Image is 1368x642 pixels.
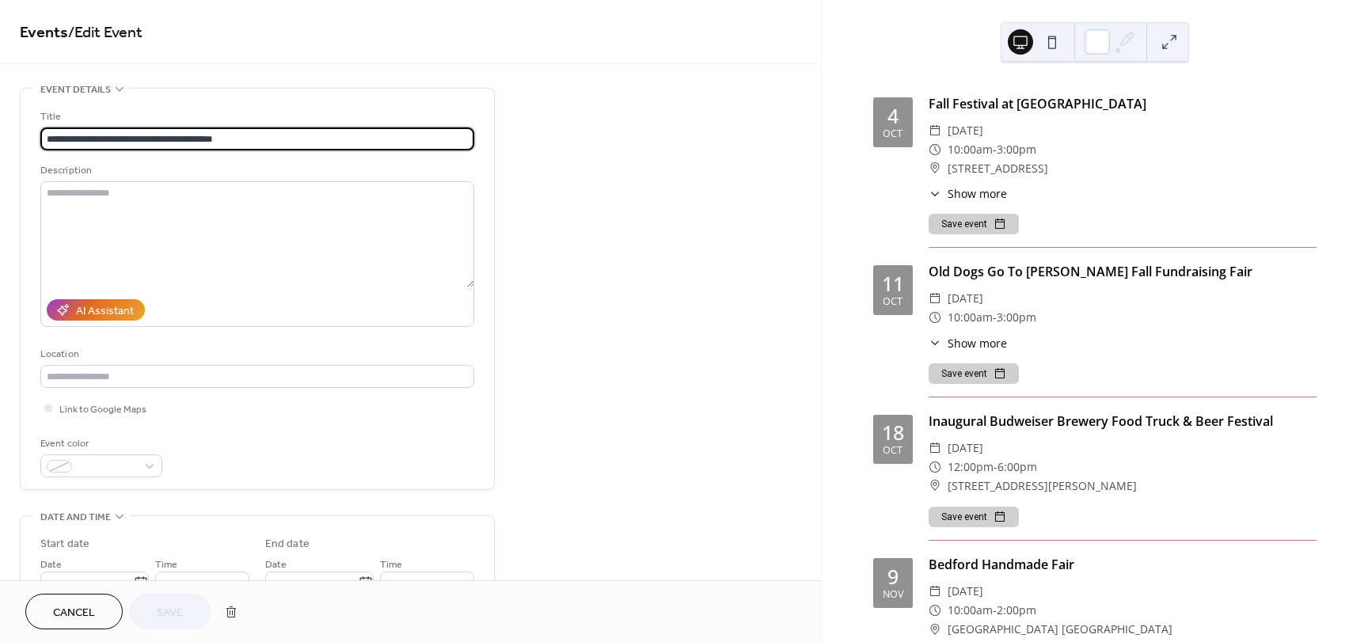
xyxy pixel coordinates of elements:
span: [DATE] [948,289,983,308]
button: ​Show more [929,335,1007,351]
div: ​ [929,289,941,308]
div: ​ [929,458,941,477]
div: AI Assistant [76,303,134,320]
button: AI Assistant [47,299,145,321]
span: Show more [948,335,1007,351]
div: 9 [887,567,899,587]
span: / Edit Event [68,17,142,48]
span: - [994,458,997,477]
span: [DATE] [948,582,983,601]
span: 10:00am [948,308,993,327]
div: Title [40,108,471,125]
div: ​ [929,159,941,178]
span: Time [380,557,402,573]
div: ​ [929,620,941,639]
div: ​ [929,601,941,620]
span: Link to Google Maps [59,401,146,418]
div: ​ [929,582,941,601]
div: ​ [929,121,941,140]
div: End date [265,536,310,553]
div: ​ [929,140,941,159]
span: 2:00pm [997,601,1036,620]
span: 10:00am [948,140,993,159]
span: [DATE] [948,439,983,458]
span: Event details [40,82,111,98]
div: ​ [929,185,941,202]
button: Save event [929,363,1019,384]
div: ​ [929,335,941,351]
div: Oct [883,297,902,307]
span: 12:00pm [948,458,994,477]
span: 3:00pm [997,308,1036,327]
span: [GEOGRAPHIC_DATA] [GEOGRAPHIC_DATA] [948,620,1172,639]
span: Date [265,557,287,573]
span: 6:00pm [997,458,1037,477]
span: [STREET_ADDRESS] [948,159,1048,178]
div: Oct [883,446,902,456]
span: [DATE] [948,121,983,140]
span: Show more [948,185,1007,202]
div: Start date [40,536,89,553]
button: Save event [929,214,1019,234]
span: Date and time [40,509,111,526]
div: Description [40,162,471,179]
span: Time [155,557,177,573]
span: - [993,601,997,620]
div: ​ [929,308,941,327]
div: 11 [882,274,904,294]
div: 4 [887,106,899,126]
div: Nov [883,590,903,600]
div: ​ [929,439,941,458]
div: Location [40,346,471,363]
button: Save event [929,507,1019,527]
div: Oct [883,129,902,139]
div: Inaugural Budweiser Brewery Food Truck & Beer Festival [929,412,1317,431]
div: Old Dogs Go To [PERSON_NAME] Fall Fundraising Fair [929,262,1317,281]
button: Cancel [25,594,123,629]
span: - [993,308,997,327]
span: 3:00pm [997,140,1036,159]
button: ​Show more [929,185,1007,202]
div: ​ [929,477,941,496]
span: Cancel [53,605,95,621]
div: 18 [882,423,904,443]
div: Event color [40,435,159,452]
div: Bedford Handmade Fair [929,555,1317,574]
span: Date [40,557,62,573]
span: [STREET_ADDRESS][PERSON_NAME] [948,477,1137,496]
span: 10:00am [948,601,993,620]
div: Fall Festival at [GEOGRAPHIC_DATA] [929,94,1317,113]
span: - [993,140,997,159]
a: Events [20,17,68,48]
